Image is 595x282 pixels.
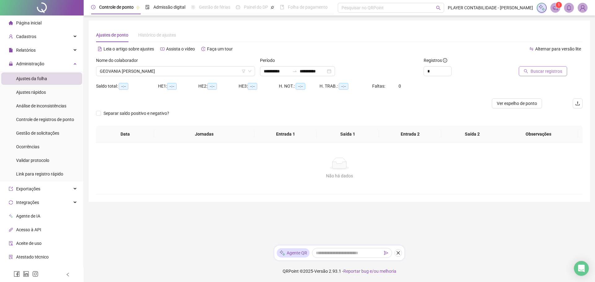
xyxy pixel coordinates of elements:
span: linkedin [23,271,29,277]
th: Saída 2 [441,126,504,143]
span: Registros [424,57,447,64]
span: close [396,251,400,255]
span: left [66,272,70,277]
span: Observações [504,131,573,137]
th: Observações [499,126,578,143]
span: file-text [98,47,102,51]
span: file-done [145,5,150,9]
span: Integrações [16,200,39,205]
span: instagram [32,271,38,277]
span: 1 [558,3,560,7]
span: --:-- [296,83,305,90]
span: --:-- [207,83,217,90]
span: Reportar bug e/ou melhoria [343,269,396,274]
span: Agente de IA [16,214,40,219]
span: Admissão digital [153,5,185,10]
div: H. NOT.: [279,83,320,90]
span: --:-- [248,83,257,90]
span: pushpin [271,6,274,9]
span: GEOVANIA GRAZIELI CARVALHO SILVA [100,67,251,76]
span: Atestado técnico [16,254,49,259]
img: 88370 [578,3,587,12]
span: Acesso à API [16,227,41,232]
span: info-circle [443,58,447,63]
span: Buscar registros [531,68,562,75]
span: Gestão de férias [199,5,230,10]
span: PLAYER CONTABILIDADE - [PERSON_NAME] [448,4,533,11]
span: Ocorrências [16,144,39,149]
span: Análise de inconsistências [16,103,66,108]
div: Não há dados [104,172,575,179]
th: Jornadas [154,126,254,143]
th: Saída 1 [317,126,379,143]
th: Entrada 1 [254,126,317,143]
label: Período [260,57,279,64]
span: Faça um tour [207,46,233,51]
span: Folha de pagamento [288,5,328,10]
span: Link para registro rápido [16,171,63,176]
span: Assista o vídeo [166,46,195,51]
span: export [9,187,13,191]
img: sparkle-icon.fc2bf0ac1784a2077858766a79e2daf3.svg [279,250,285,256]
button: Buscar registros [519,66,567,76]
span: Validar protocolo [16,158,49,163]
span: swap-right [292,69,297,74]
span: Versão [314,269,328,274]
span: Gestão de solicitações [16,131,59,136]
label: Nome do colaborador [96,57,142,64]
footer: QRPoint © 2025 - 2.93.1 - [84,260,595,282]
span: bell [566,5,572,11]
div: HE 2: [198,83,239,90]
span: Relatórios [16,48,36,53]
span: Alternar para versão lite [535,46,581,51]
span: Painel do DP [244,5,268,10]
span: clock-circle [91,5,95,9]
span: Histórico de ajustes [138,33,176,37]
span: Ver espelho de ponto [497,100,537,107]
span: pushpin [136,6,140,9]
span: Controle de ponto [99,5,134,10]
span: facebook [14,271,20,277]
span: --:-- [119,83,128,90]
span: --:-- [339,83,348,90]
span: to [292,69,297,74]
button: Ver espelho de ponto [492,98,542,108]
sup: 1 [556,2,562,8]
span: down [248,69,252,73]
span: upload [575,101,580,106]
div: H. TRAB.: [320,83,372,90]
span: --:-- [167,83,177,90]
span: filter [242,69,245,73]
th: Data [96,126,154,143]
div: HE 3: [239,83,279,90]
span: solution [9,255,13,259]
span: home [9,21,13,25]
span: Controle de registros de ponto [16,117,74,122]
span: Administração [16,61,44,66]
span: book [280,5,284,9]
th: Entrada 2 [379,126,441,143]
span: Leia o artigo sobre ajustes [104,46,154,51]
span: dashboard [236,5,240,9]
span: Exportações [16,186,40,191]
div: HE 1: [158,83,198,90]
span: send [384,251,388,255]
span: Ajustes da folha [16,76,47,81]
span: file [9,48,13,52]
span: Separar saldo positivo e negativo? [101,110,172,117]
span: sync [9,200,13,205]
span: audit [9,241,13,245]
span: sun [191,5,195,9]
img: sparkle-icon.fc2bf0ac1784a2077858766a79e2daf3.svg [538,4,545,11]
span: swap [529,47,534,51]
span: Aceite de uso [16,241,42,246]
span: search [436,6,441,10]
span: youtube [160,47,165,51]
div: Open Intercom Messenger [574,261,589,276]
div: Saldo total: [96,83,158,90]
span: Cadastros [16,34,36,39]
span: user-add [9,34,13,39]
span: Ajustes rápidos [16,90,46,95]
span: lock [9,62,13,66]
span: search [524,69,528,73]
